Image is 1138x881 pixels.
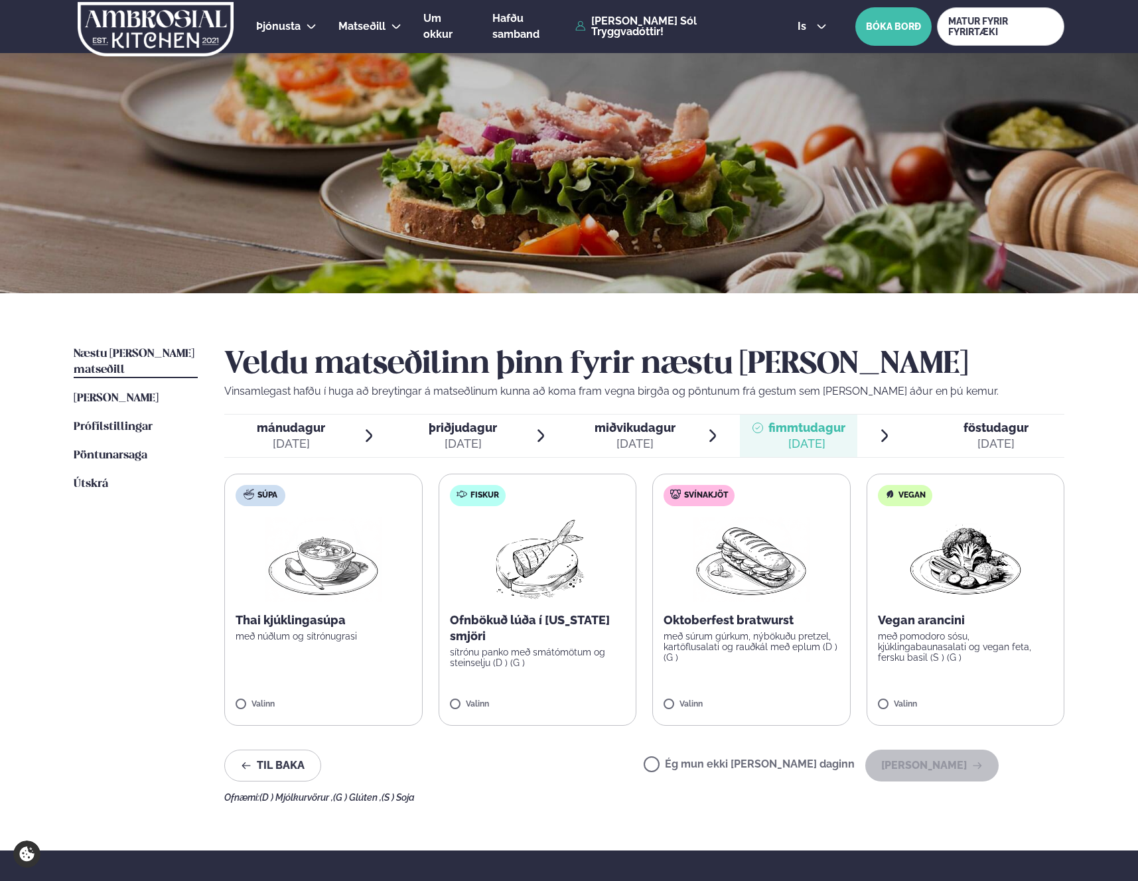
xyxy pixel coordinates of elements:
[937,7,1064,46] a: MATUR FYRIR FYRIRTÆKI
[74,450,147,461] span: Pöntunarsaga
[457,489,467,500] img: fish.svg
[236,612,411,628] p: Thai kjúklingasúpa
[224,346,1064,383] h2: Veldu matseðilinn þinn fyrir næstu [PERSON_NAME]
[907,517,1024,602] img: Vegan.png
[768,421,845,435] span: fimmtudagur
[693,517,810,602] img: Panini.png
[492,11,569,42] a: Hafðu samband
[74,478,108,490] span: Útskrá
[855,7,932,46] button: BÓKA BORÐ
[429,421,497,435] span: þriðjudagur
[595,421,676,435] span: miðvikudagur
[257,436,325,452] div: [DATE]
[963,421,1029,435] span: föstudagur
[885,489,895,500] img: Vegan.svg
[595,436,676,452] div: [DATE]
[768,436,845,452] div: [DATE]
[429,436,497,452] div: [DATE]
[257,490,277,501] span: Súpa
[74,421,153,433] span: Prófílstillingar
[74,476,108,492] a: Útskrá
[257,421,325,435] span: mánudagur
[798,21,810,32] span: is
[74,419,153,435] a: Prófílstillingar
[664,612,839,628] p: Oktoberfest bratwurst
[74,391,159,407] a: [PERSON_NAME]
[224,750,321,781] button: Til baka
[478,517,596,602] img: Fish.png
[333,792,382,803] span: (G ) Glúten ,
[492,12,539,40] span: Hafðu samband
[787,21,837,32] button: is
[865,750,999,781] button: [PERSON_NAME]
[382,792,415,803] span: (S ) Soja
[236,631,411,642] p: með núðlum og sítrónugrasi
[450,612,626,644] p: Ofnbökuð lúða í [US_STATE] smjöri
[74,348,194,375] span: Næstu [PERSON_NAME] matseðill
[256,19,301,34] a: Þjónusta
[74,448,147,464] a: Pöntunarsaga
[670,489,681,500] img: pork.svg
[13,841,40,868] a: Cookie settings
[684,490,728,501] span: Svínakjöt
[259,792,333,803] span: (D ) Mjólkurvörur ,
[898,490,926,501] span: Vegan
[76,2,235,56] img: logo
[450,647,626,668] p: sítrónu panko með smátómötum og steinselju (D ) (G )
[74,393,159,404] span: [PERSON_NAME]
[423,12,453,40] span: Um okkur
[470,490,499,501] span: Fiskur
[878,631,1054,663] p: með pomodoro sósu, kjúklingabaunasalati og vegan feta, fersku basil (S ) (G )
[423,11,470,42] a: Um okkur
[338,20,386,33] span: Matseðill
[224,792,1064,803] div: Ofnæmi:
[74,346,198,378] a: Næstu [PERSON_NAME] matseðill
[224,383,1064,399] p: Vinsamlegast hafðu í huga að breytingar á matseðlinum kunna að koma fram vegna birgða og pöntunum...
[244,489,254,500] img: soup.svg
[963,436,1029,452] div: [DATE]
[878,612,1054,628] p: Vegan arancini
[338,19,386,34] a: Matseðill
[575,16,767,37] a: [PERSON_NAME] Sól Tryggvadóttir!
[664,631,839,663] p: með súrum gúrkum, nýbökuðu pretzel, kartöflusalati og rauðkál með eplum (D ) (G )
[265,517,382,602] img: Soup.png
[256,20,301,33] span: Þjónusta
